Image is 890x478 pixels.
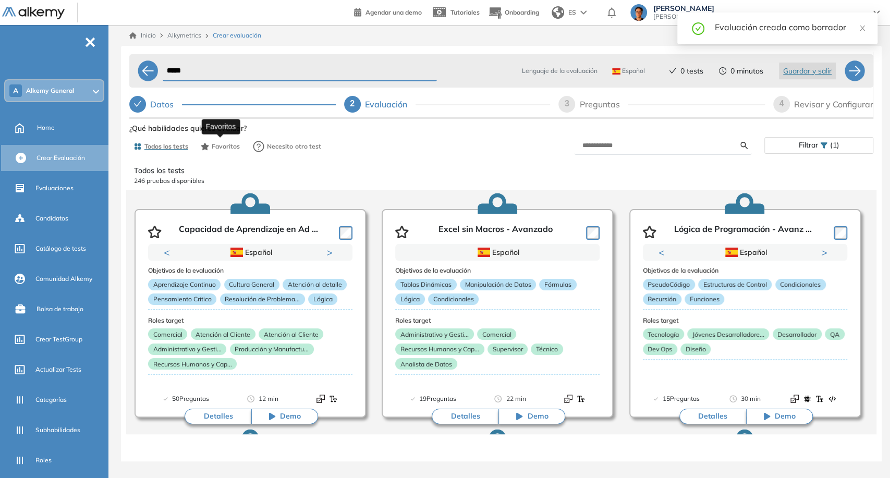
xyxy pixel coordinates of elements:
span: clock-circle [719,67,726,75]
span: check-circle [692,21,704,35]
button: Detalles [679,409,746,424]
span: 0 minutos [730,66,763,77]
span: Tutoriales [450,8,480,16]
span: Roles [35,456,52,465]
p: Funciones [685,293,724,305]
p: Lógica de Programación - Avanz ... [674,224,812,240]
img: ESP [230,248,243,257]
div: Revisar y Configurar [794,96,873,113]
img: Logo [2,7,65,20]
a: Inicio [129,31,156,40]
p: Recursos Humanos y Cap... [148,358,237,370]
p: Técnico [531,344,563,355]
div: Datos [129,96,336,113]
span: Categorías [35,395,67,405]
span: Alkymetrics [167,31,201,39]
span: ES [568,8,576,17]
button: Next [821,247,832,258]
button: Detalles [185,409,251,424]
div: Datos [150,96,182,113]
img: Format test logo [815,395,824,403]
span: [PERSON_NAME][EMAIL_ADDRESS][PERSON_NAME][DOMAIN_NAME] [653,13,863,21]
span: (1) [830,138,839,153]
span: 4 [779,99,784,108]
span: 22 min [506,394,526,404]
img: Format test logo [790,395,799,403]
span: 2 [350,99,355,108]
button: 1 [238,261,250,262]
span: 50 Preguntas [172,394,209,404]
p: Lógica [308,293,337,305]
p: Cultura General [224,279,279,290]
p: Atención al Cliente [259,328,323,340]
span: ¿Qué habilidades quieres evaluar? [129,123,247,134]
p: Manipulación de Datos [460,279,536,290]
p: Condicionales [428,293,479,305]
p: QA [825,328,844,340]
span: check [669,67,676,75]
p: Condicionales [775,279,826,290]
span: Catálogo de tests [35,244,86,253]
p: PseudoCódigo [643,279,695,290]
p: Analista de Datos [395,358,457,370]
span: Actualizar Tests [35,365,81,374]
span: Crear TestGroup [35,335,82,344]
button: Demo [251,409,318,424]
span: Demo [527,411,548,422]
p: Fórmulas [539,279,576,290]
button: Onboarding [488,2,539,24]
p: Diseño [680,344,711,355]
span: 30 min [741,394,761,404]
span: close [859,24,866,32]
button: Demo [746,409,813,424]
span: Lenguaje de la evaluación [522,66,598,76]
p: Dev Ops [643,344,677,355]
span: Candidatos [35,214,68,223]
button: Detalles [432,409,498,424]
p: Estructuras de Control [698,279,772,290]
h3: Objetivos de la evaluación [148,267,352,274]
p: Comercial [148,328,187,340]
div: Preguntas [579,96,628,113]
h3: Roles target [643,317,847,324]
span: Guardar y salir [783,65,832,77]
h3: Roles target [395,317,600,324]
span: Crear evaluación [213,31,261,40]
p: Desarrollador [773,328,822,340]
p: Comercial [477,328,516,340]
div: Evaluación [365,96,416,113]
button: Guardar y salir [779,63,836,79]
button: 2 [749,261,758,262]
div: Español [185,247,315,258]
span: Subhabilidades [35,425,80,435]
span: Español [612,67,645,75]
a: Agendar una demo [354,5,422,18]
span: Agendar una demo [365,8,422,16]
span: Filtrar [798,138,818,153]
p: Atención al Cliente [191,328,255,340]
p: Administrativo y Gesti... [395,328,473,340]
p: Lógica [395,293,424,305]
span: Comunidad Alkemy [35,274,92,284]
h3: Roles target [148,317,352,324]
img: ESP [725,248,738,257]
img: Format test logo [564,395,572,403]
p: Aprendizaje Continuo [148,279,221,290]
span: Demo [775,411,796,422]
span: Demo [280,411,301,422]
span: Necesito otro test [267,142,321,151]
p: Capacidad de Aprendizaje en Ad ... [179,224,318,240]
h3: Objetivos de la evaluación [395,267,600,274]
p: Recursión [643,293,681,305]
p: 246 pruebas disponibles [134,176,869,186]
button: Demo [498,409,565,424]
button: Necesito otro test [248,136,325,157]
button: Next [326,247,337,258]
div: 3Preguntas [558,96,765,113]
button: Todos los tests [129,138,192,155]
img: Format test logo [803,395,811,403]
img: Format test logo [577,395,585,403]
span: Bolsa de trabajo [36,304,83,314]
button: 2 [254,261,263,262]
span: Alkemy General [26,87,74,95]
